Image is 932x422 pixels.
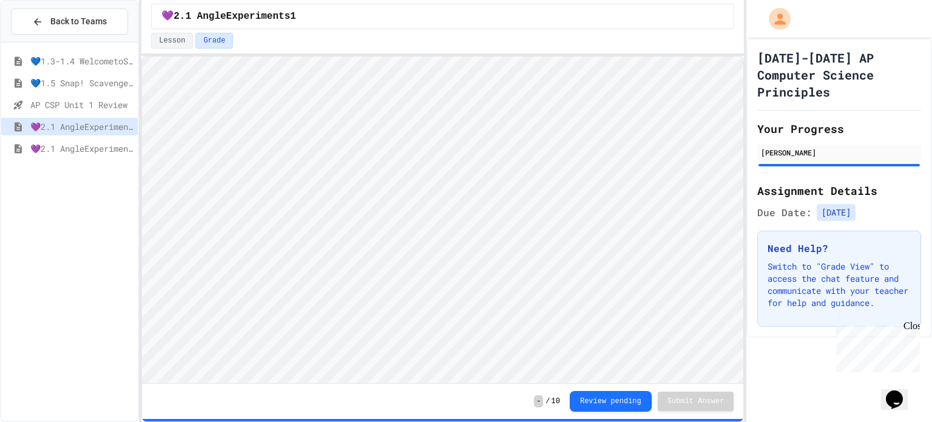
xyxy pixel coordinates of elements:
span: / [545,396,550,406]
h2: Assignment Details [757,182,921,199]
span: [DATE] [817,204,856,221]
span: 💜2.1 AngleExperiments1 [30,120,133,133]
span: 💙1.3-1.4 WelcometoSnap! [30,55,133,67]
span: - [534,395,543,407]
button: Back to Teams [11,9,128,35]
div: My Account [756,5,794,33]
h1: [DATE]-[DATE] AP Computer Science Principles [757,49,921,100]
iframe: chat widget [881,373,920,410]
div: [PERSON_NAME] [761,147,917,158]
span: 10 [552,396,560,406]
span: Submit Answer [667,396,724,406]
span: AP CSP Unit 1 Review [30,98,133,111]
button: Review pending [570,391,652,412]
div: Chat with us now!Close [5,5,84,77]
span: Due Date: [757,205,812,220]
span: 💜2.1 AngleExperiments2 [30,142,133,155]
button: Grade [195,33,233,49]
button: Submit Answer [658,392,734,411]
iframe: chat widget [831,321,920,372]
button: Lesson [151,33,193,49]
h2: Your Progress [757,120,921,137]
span: 💜2.1 AngleExperiments1 [161,9,296,24]
p: Switch to "Grade View" to access the chat feature and communicate with your teacher for help and ... [768,260,911,309]
span: 💙1.5 Snap! ScavengerHunt [30,77,133,89]
span: Back to Teams [50,15,107,28]
iframe: Snap! Programming Environment [142,56,743,383]
h3: Need Help? [768,241,911,256]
